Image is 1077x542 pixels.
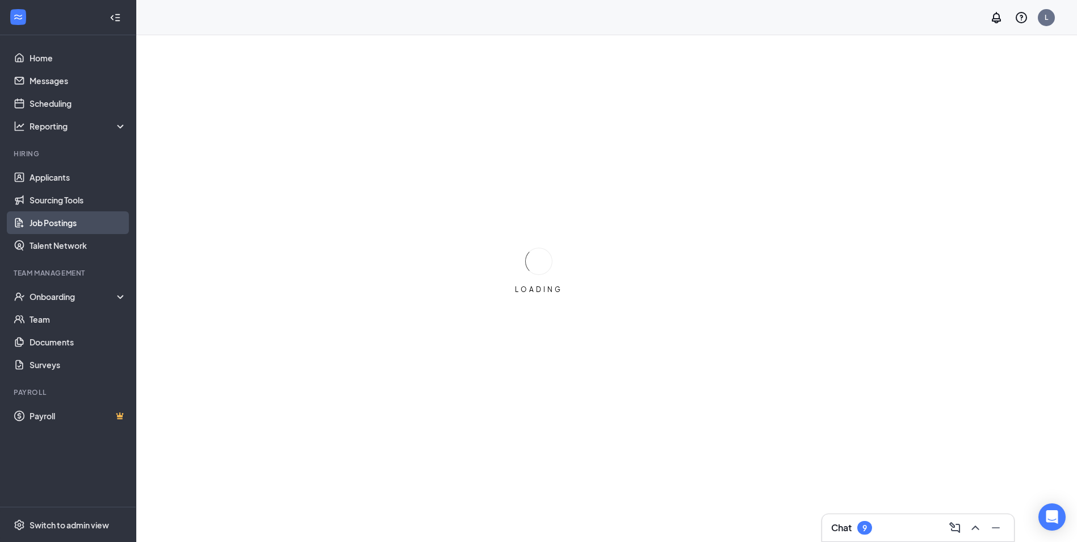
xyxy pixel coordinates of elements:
a: Sourcing Tools [30,189,127,211]
div: Onboarding [30,291,117,302]
svg: Notifications [990,11,1003,24]
a: Surveys [30,353,127,376]
div: Payroll [14,387,124,397]
div: Reporting [30,120,127,132]
div: Team Management [14,268,124,278]
a: Home [30,47,127,69]
div: Switch to admin view [30,519,109,531]
div: LOADING [510,285,567,294]
button: ChevronUp [966,519,984,537]
svg: Minimize [989,521,1003,535]
a: Documents [30,331,127,353]
a: Messages [30,69,127,92]
svg: QuestionInfo [1015,11,1028,24]
svg: WorkstreamLogo [12,11,24,23]
button: ComposeMessage [946,519,964,537]
a: Job Postings [30,211,127,234]
a: Applicants [30,166,127,189]
svg: UserCheck [14,291,25,302]
svg: Collapse [110,12,121,23]
button: Minimize [987,519,1005,537]
div: Open Intercom Messenger [1038,503,1066,531]
div: L [1045,12,1048,22]
a: Scheduling [30,92,127,115]
svg: Analysis [14,120,25,132]
h3: Chat [831,522,852,534]
svg: ChevronUp [969,521,982,535]
div: Hiring [14,149,124,159]
a: Team [30,308,127,331]
a: Talent Network [30,234,127,257]
svg: Settings [14,519,25,531]
a: PayrollCrown [30,405,127,427]
svg: ComposeMessage [948,521,962,535]
div: 9 [862,523,867,533]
